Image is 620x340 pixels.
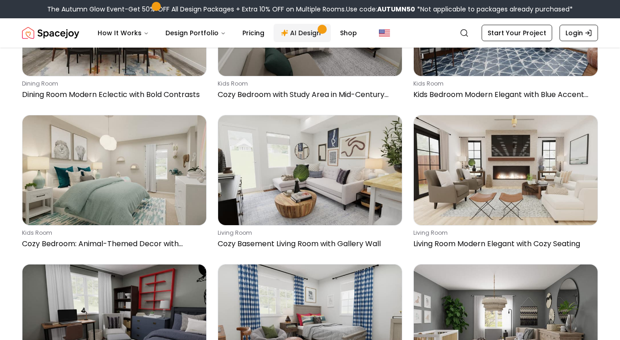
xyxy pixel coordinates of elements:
img: Spacejoy Logo [22,24,79,42]
a: Cozy Bedroom: Animal-Themed Decor with Rainbow Accentskids roomCozy Bedroom: Animal-Themed Decor ... [22,115,207,254]
p: dining room [22,80,203,87]
p: kids room [218,80,399,87]
img: United States [379,27,390,38]
p: Cozy Bedroom with Study Area in Mid-Century Style [218,89,399,100]
button: Design Portfolio [158,24,233,42]
p: living room [218,229,399,237]
a: Spacejoy [22,24,79,42]
p: kids room [413,80,594,87]
a: Shop [333,24,364,42]
b: AUTUMN50 [377,5,415,14]
a: Living Room Modern Elegant with Cozy Seatingliving roomLiving Room Modern Elegant with Cozy Seating [413,115,598,254]
nav: Main [90,24,364,42]
img: Cozy Basement Living Room with Gallery Wall [218,115,402,226]
p: Cozy Basement Living Room with Gallery Wall [218,238,399,249]
p: Dining Room Modern Eclectic with Bold Contrasts [22,89,203,100]
p: Cozy Bedroom: Animal-Themed Decor with Rainbow Accents [22,238,203,249]
nav: Global [22,18,598,48]
p: kids room [22,229,203,237]
a: AI Design [274,24,331,42]
p: living room [413,229,594,237]
a: Pricing [235,24,272,42]
img: Cozy Bedroom: Animal-Themed Decor with Rainbow Accents [22,115,206,226]
p: Kids Bedroom Modern Elegant with Blue Accent Wall [413,89,594,100]
span: *Not applicable to packages already purchased* [415,5,573,14]
div: The Autumn Glow Event-Get 50% OFF All Design Packages + Extra 10% OFF on Multiple Rooms. [47,5,573,14]
a: Cozy Basement Living Room with Gallery Wallliving roomCozy Basement Living Room with Gallery Wall [218,115,402,254]
a: Login [560,25,598,41]
span: Use code: [346,5,415,14]
img: Living Room Modern Elegant with Cozy Seating [414,115,598,226]
p: Living Room Modern Elegant with Cozy Seating [413,238,594,249]
a: Start Your Project [482,25,552,41]
button: How It Works [90,24,156,42]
